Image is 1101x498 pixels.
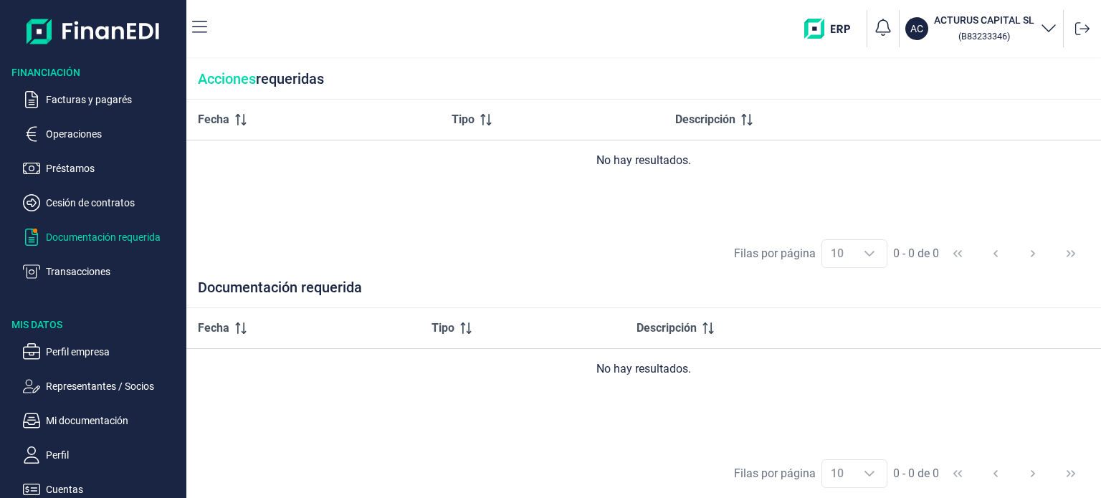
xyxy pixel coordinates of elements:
[23,160,181,177] button: Préstamos
[23,229,181,246] button: Documentación requerida
[46,412,181,429] p: Mi documentación
[198,152,1090,169] div: No hay resultados.
[1016,456,1050,491] button: Next Page
[432,320,454,337] span: Tipo
[852,240,887,267] div: Choose
[27,11,161,51] img: Logo de aplicación
[23,378,181,395] button: Representantes / Socios
[198,320,229,337] span: Fecha
[186,59,1101,100] div: requeridas
[23,125,181,143] button: Operaciones
[910,21,923,36] p: AC
[978,236,1013,271] button: Previous Page
[23,263,181,280] button: Transacciones
[46,229,181,246] p: Documentación requerida
[675,111,735,128] span: Descripción
[1054,456,1088,491] button: Last Page
[852,460,887,487] div: Choose
[958,31,1010,42] small: Copiar cif
[46,160,181,177] p: Préstamos
[940,456,975,491] button: First Page
[198,111,229,128] span: Fecha
[23,194,181,211] button: Cesión de contratos
[23,412,181,429] button: Mi documentación
[46,343,181,360] p: Perfil empresa
[46,378,181,395] p: Representantes / Socios
[23,343,181,360] button: Perfil empresa
[198,360,1090,378] div: No hay resultados.
[46,481,181,498] p: Cuentas
[46,263,181,280] p: Transacciones
[46,446,181,464] p: Perfil
[46,194,181,211] p: Cesión de contratos
[905,13,1057,44] button: ACACTURUS CAPITAL SL (B83233346)
[734,465,816,482] div: Filas por página
[1016,236,1050,271] button: Next Page
[23,446,181,464] button: Perfil
[23,481,181,498] button: Cuentas
[1054,236,1088,271] button: Last Page
[804,19,861,39] img: erp
[186,279,1101,308] div: Documentación requerida
[46,91,181,108] p: Facturas y pagarés
[893,248,939,259] span: 0 - 0 de 0
[637,320,697,337] span: Descripción
[734,245,816,262] div: Filas por página
[452,111,475,128] span: Tipo
[934,13,1034,27] h3: ACTURUS CAPITAL SL
[978,456,1013,491] button: Previous Page
[46,125,181,143] p: Operaciones
[198,70,256,87] span: Acciones
[23,91,181,108] button: Facturas y pagarés
[893,468,939,479] span: 0 - 0 de 0
[940,236,975,271] button: First Page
